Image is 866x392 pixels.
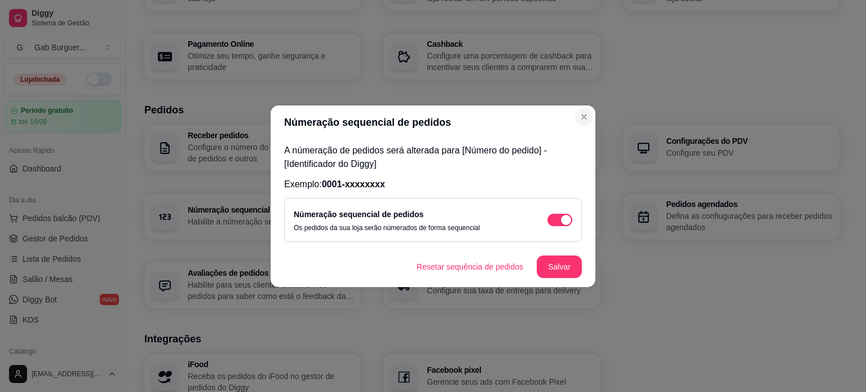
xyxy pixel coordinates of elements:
button: Close [575,108,593,126]
button: Salvar [537,256,582,278]
button: Resetar sequência de pedidos [408,256,532,278]
label: Númeração sequencial de pedidos [294,210,423,219]
p: Os pedidos da sua loja serão númerados de forma sequencial [294,223,480,232]
p: A númeração de pedidos será alterada para [Número do pedido] - [Identificador do Diggy] [284,144,582,171]
p: Exemplo: [284,178,582,191]
header: Númeração sequencial de pedidos [271,105,595,139]
span: 0001-xxxxxxxx [322,179,385,189]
